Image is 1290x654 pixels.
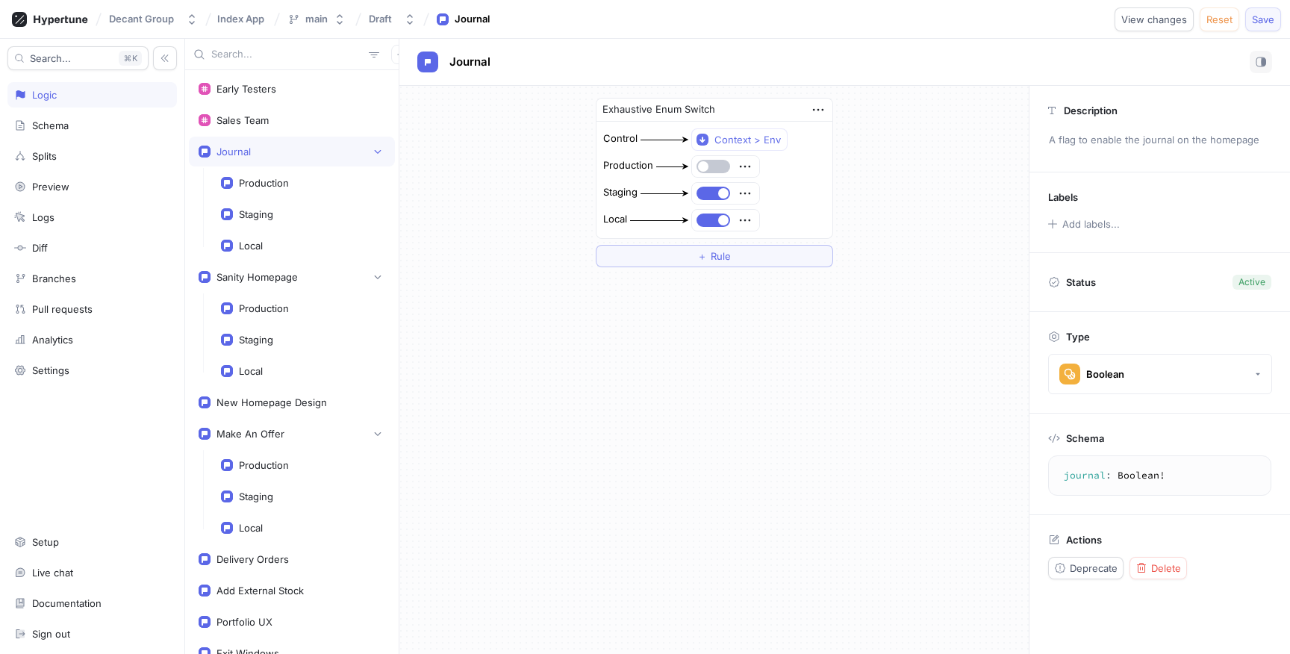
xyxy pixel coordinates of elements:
[1066,272,1096,293] p: Status
[714,134,781,146] div: Context > Env
[239,522,263,534] div: Local
[32,150,57,162] div: Splits
[7,46,149,70] button: Search...K
[239,365,263,377] div: Local
[239,302,289,314] div: Production
[691,128,788,151] button: Context > Env
[239,334,273,346] div: Staging
[239,208,273,220] div: Staging
[216,585,304,597] div: Add External Stock
[32,567,73,579] div: Live chat
[603,185,638,200] div: Staging
[369,13,392,25] div: Draft
[217,13,264,24] span: Index App
[596,245,833,267] button: ＋Rule
[109,13,174,25] div: Decant Group
[1048,354,1272,394] button: Boolean
[32,181,69,193] div: Preview
[455,12,490,27] div: Journal
[32,536,59,548] div: Setup
[1086,368,1124,381] div: Boolean
[1238,275,1265,289] div: Active
[32,89,57,101] div: Logic
[239,459,289,471] div: Production
[1245,7,1281,31] button: Save
[1070,564,1118,573] span: Deprecate
[32,272,76,284] div: Branches
[239,240,263,252] div: Local
[1062,219,1120,229] div: Add labels...
[603,212,627,227] div: Local
[1066,432,1104,444] p: Schema
[32,119,69,131] div: Schema
[1066,534,1102,546] p: Actions
[216,83,276,95] div: Early Testers
[32,628,70,640] div: Sign out
[211,47,363,62] input: Search...
[216,114,269,126] div: Sales Team
[603,131,638,146] div: Control
[1042,128,1277,153] p: A flag to enable the journal on the homepage
[603,158,653,173] div: Production
[216,146,251,158] div: Journal
[1252,15,1274,24] span: Save
[697,252,707,261] span: ＋
[216,553,289,565] div: Delivery Orders
[1115,7,1194,31] button: View changes
[32,211,54,223] div: Logs
[602,102,715,117] div: Exhaustive Enum Switch
[32,364,69,376] div: Settings
[1055,462,1265,489] textarea: journal: Boolean!
[711,252,731,261] span: Rule
[32,334,73,346] div: Analytics
[32,242,48,254] div: Diff
[1129,557,1187,579] button: Delete
[363,7,422,31] button: Draft
[32,303,93,315] div: Pull requests
[32,597,102,609] div: Documentation
[1066,331,1090,343] p: Type
[281,7,352,31] button: main
[1064,105,1118,116] p: Description
[449,56,490,68] span: Journal
[239,490,273,502] div: Staging
[216,396,327,408] div: New Homepage Design
[1206,15,1233,24] span: Reset
[119,51,142,66] div: K
[7,591,177,616] a: Documentation
[1048,557,1124,579] button: Deprecate
[216,616,272,628] div: Portfolio UX
[1151,564,1181,573] span: Delete
[1048,191,1078,203] p: Labels
[103,7,204,31] button: Decant Group
[216,271,298,283] div: Sanity Homepage
[1043,214,1124,234] button: Add labels...
[239,177,289,189] div: Production
[30,54,71,63] span: Search...
[216,428,284,440] div: Make An Offer
[1121,15,1187,24] span: View changes
[1200,7,1239,31] button: Reset
[305,13,328,25] div: main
